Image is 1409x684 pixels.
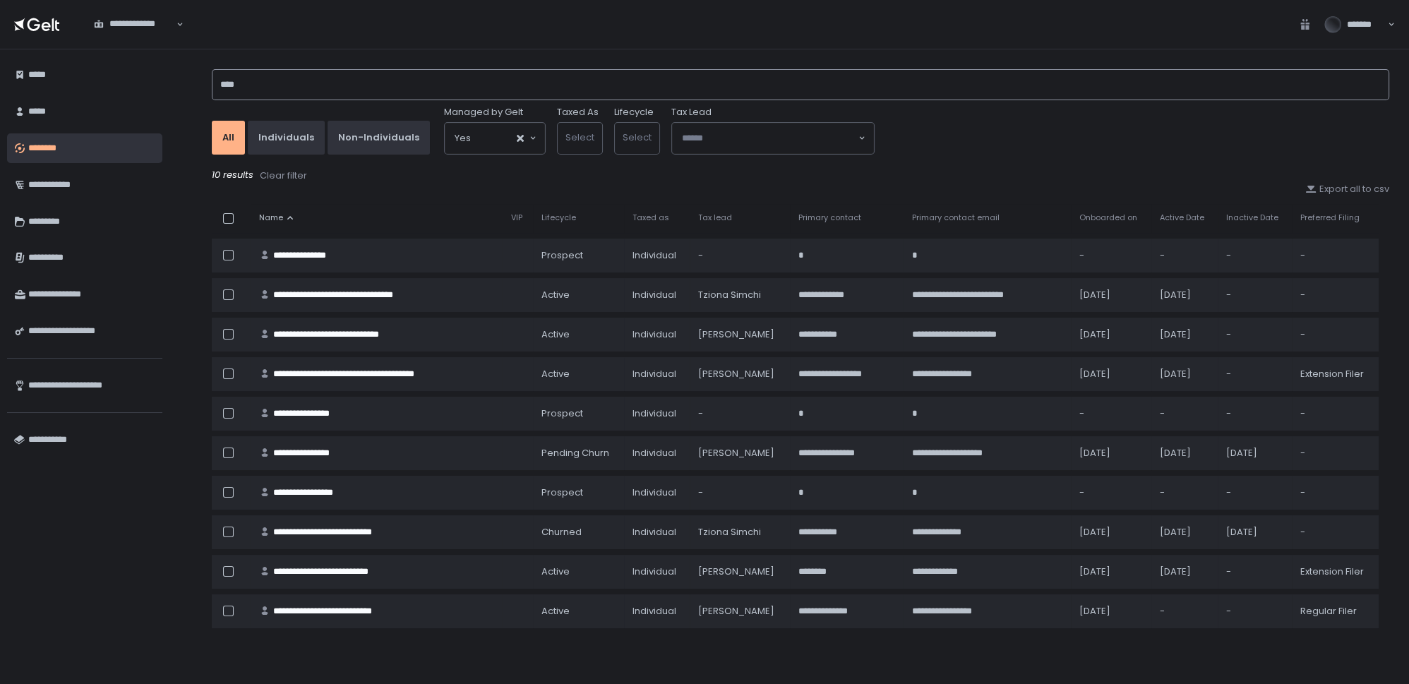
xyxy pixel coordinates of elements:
span: active [541,289,570,301]
span: Select [623,131,652,144]
div: Individual [632,447,681,460]
div: [PERSON_NAME] [698,447,781,460]
div: - [698,249,781,262]
div: [DATE] [1079,565,1143,578]
div: [DATE] [1160,368,1209,380]
div: - [1226,289,1284,301]
span: Active Date [1160,212,1204,223]
div: - [1160,249,1209,262]
span: Yes [455,131,471,145]
div: - [1160,605,1209,618]
div: Individual [632,565,681,578]
button: Individuals [248,121,325,155]
span: active [541,565,570,578]
div: - [1300,289,1370,301]
div: Individual [632,486,681,499]
span: Managed by Gelt [444,106,523,119]
div: Individual [632,249,681,262]
div: [DATE] [1079,289,1143,301]
div: - [1079,407,1143,420]
div: [PERSON_NAME] [698,605,781,618]
div: [PERSON_NAME] [698,328,781,341]
div: - [1226,328,1284,341]
div: 10 results [212,169,1389,183]
span: Inactive Date [1226,212,1278,223]
div: Individual [632,368,681,380]
div: Extension Filer [1300,368,1370,380]
div: [DATE] [1079,605,1143,618]
span: Name [259,212,283,223]
div: - [698,486,781,499]
div: [DATE] [1079,447,1143,460]
div: [PERSON_NAME] [698,565,781,578]
div: - [1300,526,1370,539]
div: Individual [632,526,681,539]
span: active [541,605,570,618]
div: Extension Filer [1300,565,1370,578]
span: Preferred Filing [1300,212,1360,223]
div: Individual [632,289,681,301]
button: Clear Selected [517,135,524,142]
div: Individual [632,328,681,341]
div: [DATE] [1226,526,1284,539]
div: Individual [632,605,681,618]
div: [DATE] [1079,526,1143,539]
div: - [1226,486,1284,499]
input: Search for option [682,131,857,145]
div: Tziona Simchi [698,289,781,301]
div: [PERSON_NAME] [698,368,781,380]
div: - [1300,328,1370,341]
span: prospect [541,486,583,499]
div: Non-Individuals [338,131,419,144]
div: - [1226,407,1284,420]
div: - [1300,486,1370,499]
input: Search for option [94,30,175,44]
div: - [698,407,781,420]
div: - [1226,605,1284,618]
span: churned [541,526,582,539]
button: Clear filter [259,169,308,183]
div: [DATE] [1160,526,1209,539]
div: Regular Filer [1300,605,1370,618]
div: - [1079,486,1143,499]
div: [DATE] [1160,328,1209,341]
div: - [1160,486,1209,499]
div: - [1300,407,1370,420]
label: Lifecycle [614,106,654,119]
div: - [1226,368,1284,380]
span: prospect [541,407,583,420]
span: Tax Lead [671,106,712,119]
div: Search for option [445,123,545,154]
div: - [1226,565,1284,578]
div: - [1079,249,1143,262]
span: Lifecycle [541,212,576,223]
input: Search for option [471,131,515,145]
div: - [1226,249,1284,262]
div: [DATE] [1079,328,1143,341]
button: Non-Individuals [328,121,430,155]
div: - [1300,249,1370,262]
div: [DATE] [1160,565,1209,578]
span: Taxed as [632,212,669,223]
div: - [1160,407,1209,420]
label: Taxed As [557,106,599,119]
div: [DATE] [1226,447,1284,460]
span: Onboarded on [1079,212,1137,223]
div: [DATE] [1160,447,1209,460]
span: pending Churn [541,447,609,460]
div: [DATE] [1079,368,1143,380]
div: Individual [632,407,681,420]
span: Select [565,131,594,144]
span: prospect [541,249,583,262]
span: Primary contact [798,212,861,223]
div: Tziona Simchi [698,526,781,539]
span: active [541,368,570,380]
div: Clear filter [260,169,307,182]
div: All [222,131,234,144]
div: Search for option [85,10,184,39]
div: - [1300,447,1370,460]
span: active [541,328,570,341]
button: Export all to csv [1305,183,1389,196]
div: Individuals [258,131,314,144]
